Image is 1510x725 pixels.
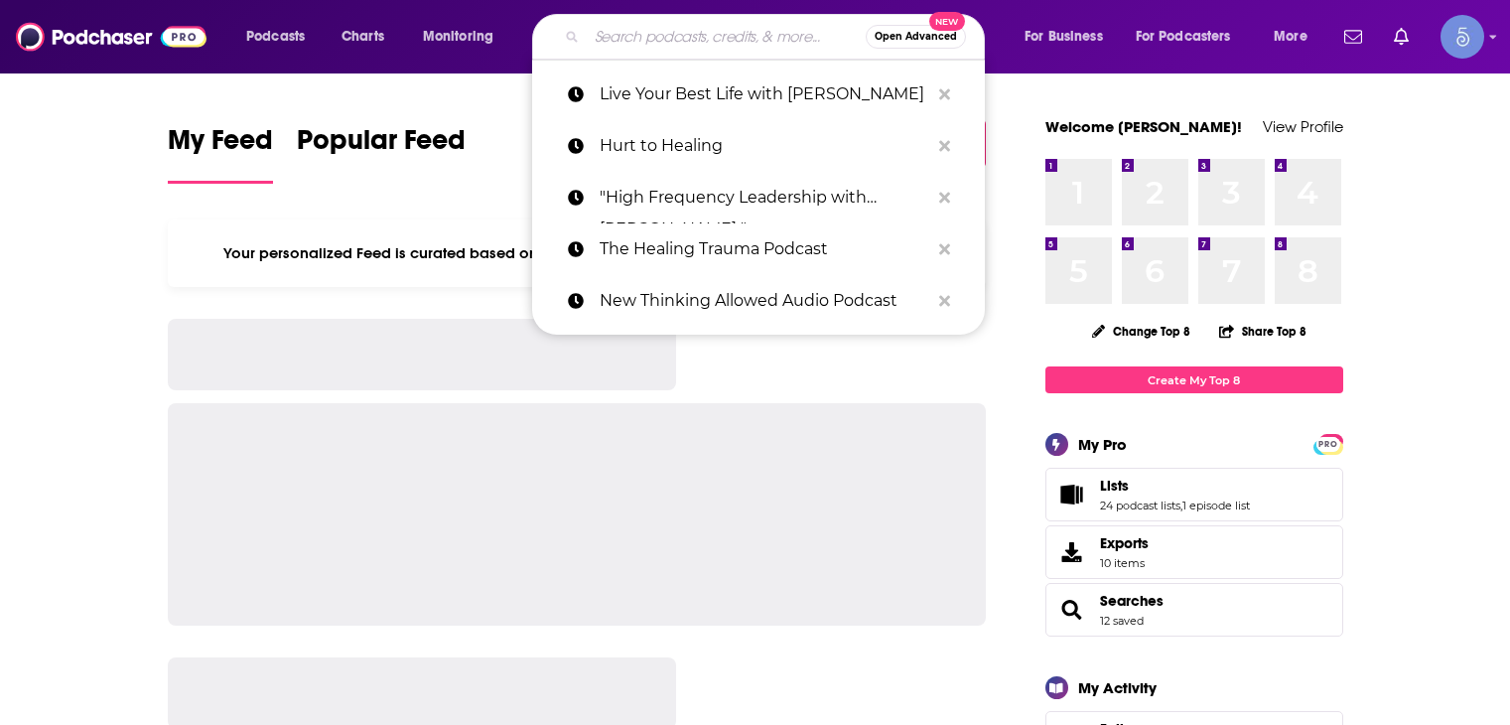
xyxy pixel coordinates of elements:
[1182,499,1250,512] a: 1 episode list
[532,223,985,275] a: The Healing Trauma Podcast
[1100,556,1149,570] span: 10 items
[1218,312,1307,351] button: Share Top 8
[1100,534,1149,552] span: Exports
[1123,21,1260,53] button: open menu
[875,32,957,42] span: Open Advanced
[1045,468,1343,521] span: Lists
[1052,596,1092,624] a: Searches
[329,21,396,53] a: Charts
[1136,23,1231,51] span: For Podcasters
[866,25,966,49] button: Open AdvancedNew
[1078,435,1127,454] div: My Pro
[1080,319,1203,344] button: Change Top 8
[1180,499,1182,512] span: ,
[1045,525,1343,579] a: Exports
[1025,23,1103,51] span: For Business
[168,123,273,184] a: My Feed
[600,120,929,172] p: Hurt to Healing
[297,123,466,184] a: Popular Feed
[1386,20,1417,54] a: Show notifications dropdown
[1045,366,1343,393] a: Create My Top 8
[423,23,493,51] span: Monitoring
[600,172,929,223] p: "High Frequency Leadership with Samantha Warren "
[1441,15,1484,59] span: Logged in as Spiral5-G1
[1011,21,1128,53] button: open menu
[1100,499,1180,512] a: 24 podcast lists
[1441,15,1484,59] img: User Profile
[168,219,987,287] div: Your personalized Feed is curated based on the Podcasts, Creators, Users, and Lists that you Follow.
[1316,437,1340,452] span: PRO
[600,275,929,327] p: New Thinking Allowed Audio Podcast
[1441,15,1484,59] button: Show profile menu
[532,275,985,327] a: New Thinking Allowed Audio Podcast
[297,123,466,169] span: Popular Feed
[532,120,985,172] a: Hurt to Healing
[532,172,985,223] a: "High Frequency Leadership with [PERSON_NAME] "
[929,12,965,31] span: New
[342,23,384,51] span: Charts
[232,21,331,53] button: open menu
[1263,117,1343,136] a: View Profile
[1260,21,1332,53] button: open menu
[1100,614,1144,628] a: 12 saved
[532,69,985,120] a: Live Your Best Life with [PERSON_NAME]
[246,23,305,51] span: Podcasts
[16,18,206,56] img: Podchaser - Follow, Share and Rate Podcasts
[1045,583,1343,637] span: Searches
[1045,117,1242,136] a: Welcome [PERSON_NAME]!
[587,21,866,53] input: Search podcasts, credits, & more...
[600,69,929,120] p: Live Your Best Life with Liz Wright
[1274,23,1307,51] span: More
[1100,477,1129,495] span: Lists
[1336,20,1370,54] a: Show notifications dropdown
[600,223,929,275] p: The Healing Trauma Podcast
[1316,436,1340,451] a: PRO
[1052,538,1092,566] span: Exports
[551,14,1004,60] div: Search podcasts, credits, & more...
[168,123,273,169] span: My Feed
[1052,481,1092,508] a: Lists
[409,21,519,53] button: open menu
[1100,592,1164,610] a: Searches
[1078,678,1157,697] div: My Activity
[1100,477,1250,495] a: Lists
